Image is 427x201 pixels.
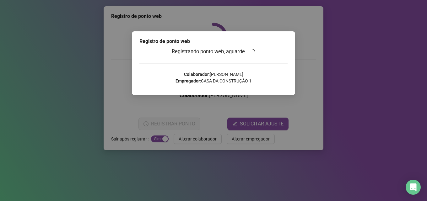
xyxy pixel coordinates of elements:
p: : [PERSON_NAME] : CASA DA CONSTRUÇÃO 1 [139,71,288,84]
div: Registro de ponto web [139,38,288,45]
strong: Colaborador [184,72,209,77]
strong: Empregador [176,78,200,83]
h3: Registrando ponto web, aguarde... [139,48,288,56]
span: loading [250,49,255,54]
div: Open Intercom Messenger [406,180,421,195]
